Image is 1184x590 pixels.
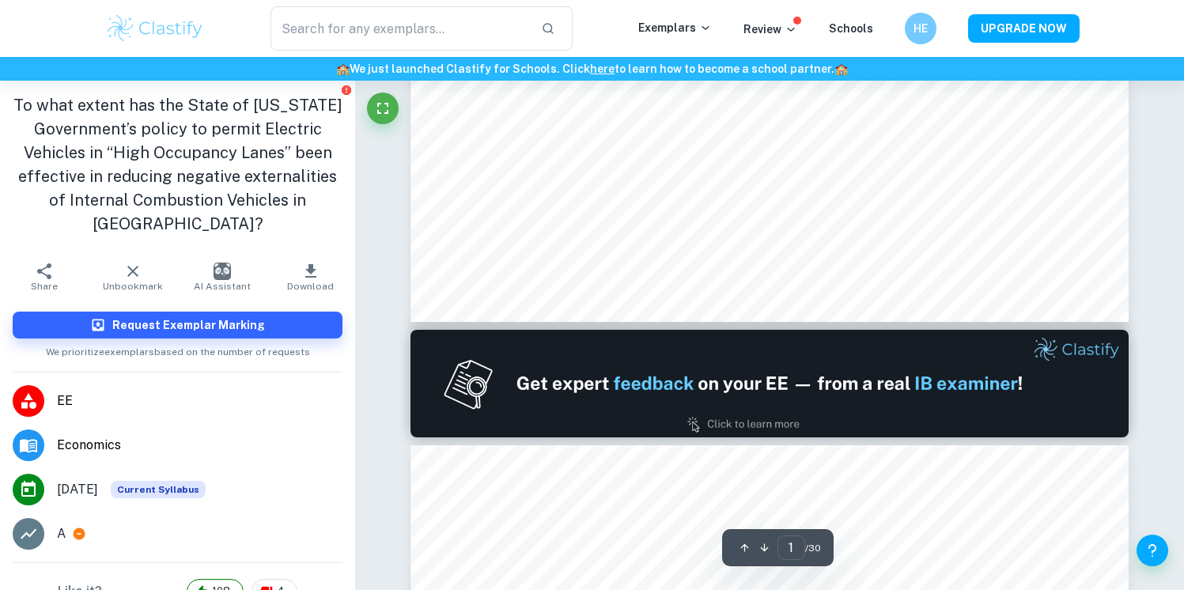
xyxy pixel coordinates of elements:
button: UPGRADE NOW [968,14,1080,43]
button: Help and Feedback [1137,535,1168,566]
input: Search for any exemplars... [270,6,529,51]
span: Download [287,281,334,292]
span: Current Syllabus [111,481,206,498]
a: here [590,62,615,75]
span: 🏫 [336,62,350,75]
span: Share [31,281,58,292]
button: Fullscreen [367,93,399,124]
span: AI Assistant [194,281,251,292]
p: Review [743,21,797,38]
button: Download [267,255,355,299]
button: Report issue [340,84,352,96]
span: EE [57,391,342,410]
img: Ad [410,330,1128,437]
img: AI Assistant [214,263,231,280]
button: AI Assistant [178,255,267,299]
h6: HE [911,20,929,37]
button: Unbookmark [89,255,177,299]
p: Exemplars [638,19,712,36]
h1: To what extent has the State of [US_STATE] Government’s policy to permit Electric Vehicles in “Hi... [13,93,342,236]
button: Request Exemplar Marking [13,312,342,338]
span: 🏫 [834,62,848,75]
h6: We just launched Clastify for Schools. Click to learn how to become a school partner. [3,60,1181,78]
p: A [57,524,66,543]
h6: Request Exemplar Marking [112,316,265,334]
div: This exemplar is based on the current syllabus. Feel free to refer to it for inspiration/ideas wh... [111,481,206,498]
span: Economics [57,436,342,455]
span: We prioritize exemplars based on the number of requests [46,338,310,359]
span: [DATE] [57,480,98,499]
span: Unbookmark [103,281,163,292]
img: Clastify logo [105,13,206,44]
a: Schools [829,22,873,35]
span: / 30 [805,541,821,555]
button: HE [905,13,936,44]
